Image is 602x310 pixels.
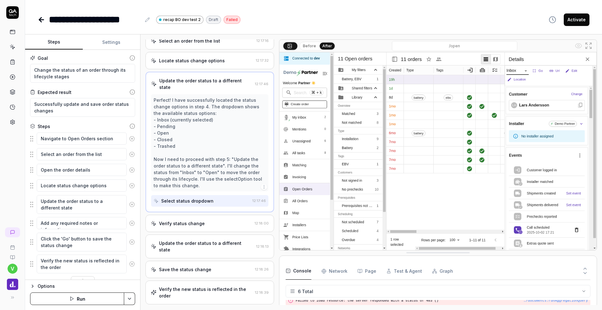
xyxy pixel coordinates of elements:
[159,77,252,90] div: Update the order status to a different state
[564,13,589,26] button: Activate
[151,195,268,207] button: Select status dropdown12:17:46
[296,298,588,303] pre: Failed to load resource: the server responded with a status of 403 ()
[127,164,137,176] button: Remove step
[25,35,83,50] button: Steps
[255,82,268,86] time: 12:17:46
[321,262,347,280] button: Network
[252,199,266,203] time: 12:17:46
[30,132,135,145] div: Suggestions
[30,292,124,305] button: Run
[256,58,269,63] time: 12:17:32
[159,220,205,227] div: Verify status change
[159,286,252,299] div: Verify the new status is reflected in the order
[320,42,335,49] button: After
[159,57,225,64] div: Locate status change options
[584,41,594,51] button: Open in full screen
[38,89,71,96] div: Expected result
[163,17,201,23] span: recap BO dev test 2
[256,39,269,43] time: 12:17:16
[154,97,266,189] div: Perfect! I have successfully located the status change options in step 4. The dropdown shows the ...
[524,298,588,303] button: …/documents:runAggregationQuery
[127,198,137,211] button: Remove step
[127,179,137,192] button: Remove step
[127,258,137,270] button: Remove step
[206,16,221,24] div: Draft
[279,52,597,250] img: Screenshot
[357,262,376,280] button: Page
[255,290,269,295] time: 12:18:39
[30,179,135,192] div: Suggestions
[255,267,269,271] time: 12:18:26
[386,262,422,280] button: Test & Agent
[83,35,140,50] button: Settings
[38,282,135,290] div: Options
[127,236,137,248] button: Remove step
[30,217,135,230] div: Suggestions
[3,274,22,291] button: Done Logo
[30,232,135,252] div: Suggestions
[159,38,220,44] div: Select an order from the list
[159,240,254,253] div: Update the order status to a different state
[573,41,584,51] button: Show all interative elements
[300,43,319,49] button: Before
[156,15,203,24] a: recap BO dev test 2
[38,123,50,130] div: Steps
[286,262,311,280] button: Console
[256,244,269,249] time: 12:18:13
[3,250,22,260] a: Documentation
[38,55,48,61] div: Goal
[224,16,240,24] div: Failed
[8,264,18,274] button: v
[127,217,137,230] button: Remove step
[161,198,214,204] div: Select status dropdown
[30,148,135,161] div: Suggestions
[5,227,20,237] a: New conversation
[545,13,560,26] button: View version history
[127,132,137,145] button: Remove step
[30,163,135,177] div: Suggestions
[30,254,135,274] div: Suggestions
[255,221,269,225] time: 12:18:00
[3,240,22,250] a: Book a call with us
[7,279,18,290] img: Done Logo
[30,195,135,214] div: Suggestions
[30,282,135,290] button: Options
[432,262,453,280] button: Graph
[127,148,137,161] button: Remove step
[159,266,211,273] div: Save the status change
